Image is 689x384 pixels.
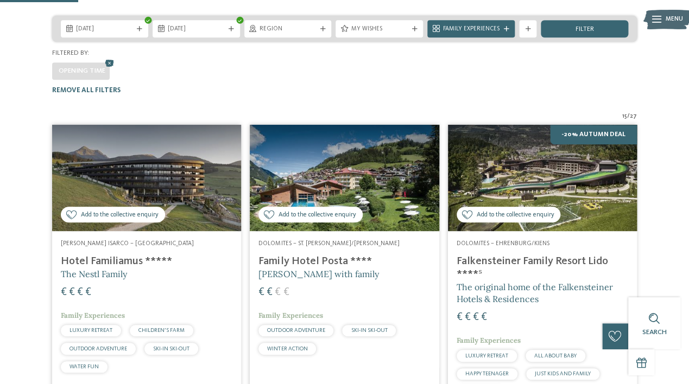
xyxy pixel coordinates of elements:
[465,353,508,359] span: LUXURY RETREAT
[267,346,307,351] span: WINTER ACTION
[443,25,500,34] span: Family Experiences
[168,25,225,34] span: [DATE]
[642,329,667,336] span: Search
[258,287,264,298] span: €
[258,255,430,268] h4: Family Hotel Posta ****
[153,346,189,351] span: SKI-IN SKI-OUT
[457,240,549,247] span: Dolomites – Ehrenburg/Kiens
[258,240,399,247] span: Dolomites – St. [PERSON_NAME]/[PERSON_NAME]
[61,287,67,298] span: €
[52,87,121,94] span: Remove all filters
[260,25,317,34] span: Region
[457,281,613,304] span: The original home of the Falkensteiner Hotels & Residences
[52,125,241,231] img: Looking for family hotels? Find the best ones here!
[448,125,637,231] img: Looking for family hotels? Find the best ones here!
[61,268,127,279] span: The Nestl Family
[481,312,487,323] span: €
[630,112,637,121] span: 27
[351,328,387,333] span: SKI-IN SKI-OUT
[59,67,105,74] span: Opening time
[81,210,159,220] span: Add to the collective enquiry
[267,328,325,333] span: OUTDOOR ADVENTURE
[473,312,479,323] span: €
[576,26,594,33] span: filter
[77,287,83,298] span: €
[52,49,89,56] span: Filtered by:
[69,364,99,369] span: WATER FUN
[457,255,628,281] h4: Falkensteiner Family Resort Lido ****ˢ
[465,312,471,323] span: €
[69,287,75,298] span: €
[476,210,554,220] span: Add to the collective enquiry
[535,371,591,376] span: JUST KIDS AND FAMILY
[279,210,356,220] span: Add to the collective enquiry
[61,311,125,320] span: Family Experiences
[457,312,463,323] span: €
[61,240,194,247] span: [PERSON_NAME] Isarco – [GEOGRAPHIC_DATA]
[534,353,577,359] span: ALL ABOUT BABY
[275,287,281,298] span: €
[465,371,509,376] span: HAPPY TEENAGER
[138,328,185,333] span: CHILDREN’S FARM
[627,112,630,121] span: /
[69,328,112,333] span: LUXURY RETREAT
[351,25,408,34] span: My wishes
[76,25,133,34] span: [DATE]
[258,311,323,320] span: Family Experiences
[250,125,439,231] img: Looking for family hotels? Find the best ones here!
[457,336,521,345] span: Family Experiences
[622,112,627,121] span: 15
[267,287,273,298] span: €
[69,346,127,351] span: OUTDOOR ADVENTURE
[85,287,91,298] span: €
[283,287,289,298] span: €
[258,268,378,279] span: [PERSON_NAME] with family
